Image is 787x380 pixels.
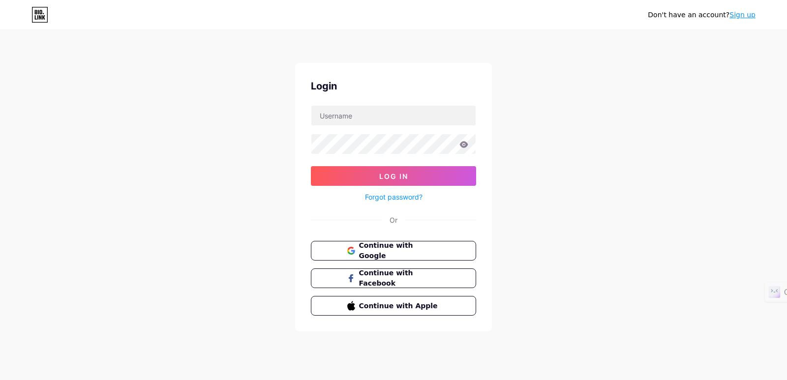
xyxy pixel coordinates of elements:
[311,268,476,288] button: Continue with Facebook
[729,11,756,19] a: Sign up
[311,241,476,261] button: Continue with Google
[311,296,476,316] button: Continue with Apple
[311,166,476,186] button: Log In
[359,301,440,311] span: Continue with Apple
[359,268,440,289] span: Continue with Facebook
[648,10,756,20] div: Don't have an account?
[311,106,476,125] input: Username
[390,215,397,225] div: Or
[365,192,423,202] a: Forgot password?
[311,79,476,93] div: Login
[379,172,408,180] span: Log In
[359,240,440,261] span: Continue with Google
